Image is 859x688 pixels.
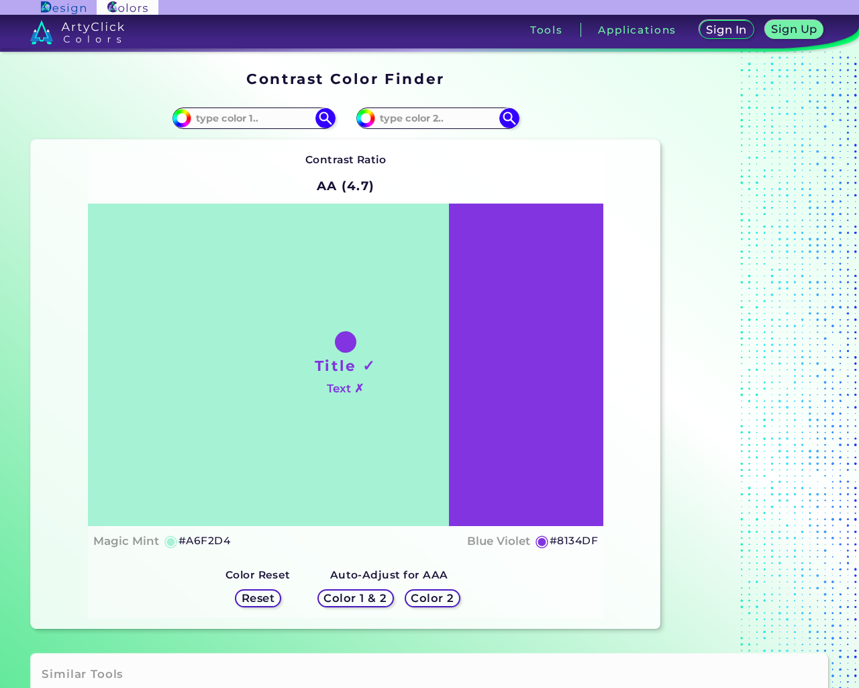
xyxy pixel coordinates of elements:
img: icon search [315,108,336,128]
h5: ◉ [164,533,179,549]
img: logo_artyclick_colors_white.svg [30,20,125,44]
h5: Color 1 & 2 [326,593,385,603]
strong: Contrast Ratio [305,153,387,166]
h4: Magic Mint [93,531,159,551]
h5: #A6F2D4 [179,532,230,550]
h1: Title ✓ [315,355,376,376]
a: Sign In [701,21,752,39]
input: type color 1.. [191,109,316,127]
h4: Text ✗ [327,379,364,398]
h5: Sign In [708,25,746,35]
img: ArtyClick Design logo [41,1,86,14]
h5: Sign Up [773,24,815,34]
strong: Color Reset [225,568,291,581]
img: icon search [499,108,519,128]
h4: Blue Violet [467,531,530,551]
h3: Applications [598,25,676,35]
h5: Reset [243,593,273,603]
h5: ◉ [535,533,550,549]
a: Sign Up [767,21,821,39]
h1: Contrast Color Finder [246,69,444,89]
h2: AA (4.7) [311,171,381,201]
strong: Auto-Adjust for AAA [330,568,448,581]
h5: #8134DF [550,532,598,550]
h5: Color 2 [413,593,452,603]
h3: Similar Tools [42,666,123,683]
input: type color 2.. [375,109,500,127]
h3: Tools [530,25,563,35]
